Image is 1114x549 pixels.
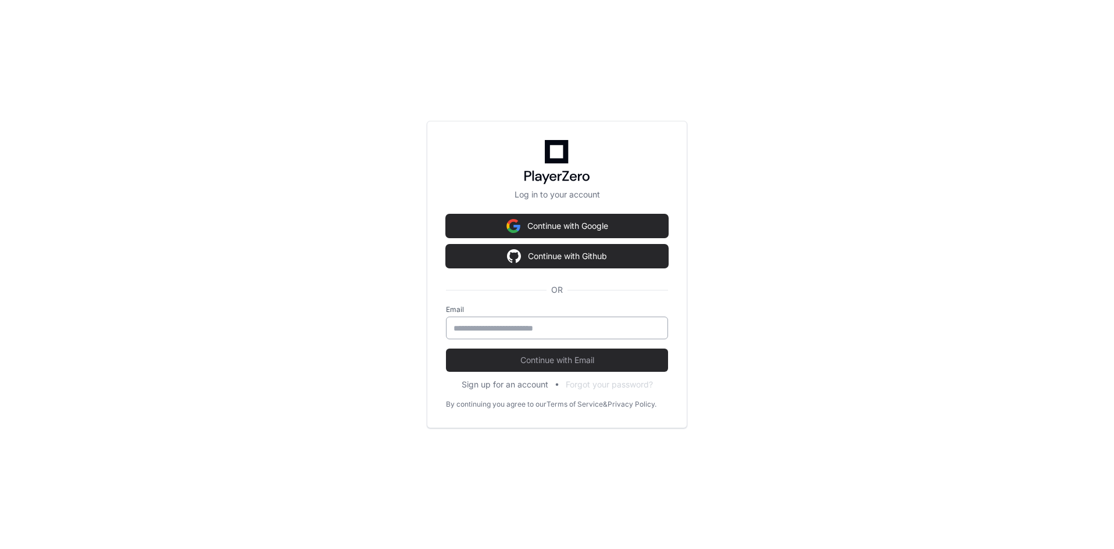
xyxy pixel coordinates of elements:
button: Continue with Github [446,245,668,268]
button: Continue with Google [446,214,668,238]
p: Log in to your account [446,189,668,200]
a: Terms of Service [547,400,603,409]
span: OR [547,284,567,296]
div: & [603,400,608,409]
button: Sign up for an account [462,379,548,390]
a: Privacy Policy. [608,400,656,409]
span: Continue with Email [446,354,668,366]
button: Continue with Email [446,349,668,372]
button: Forgot your password? [566,379,653,390]
img: Sign in with google [506,214,520,238]
img: Sign in with google [507,245,521,268]
div: By continuing you agree to our [446,400,547,409]
label: Email [446,305,668,314]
